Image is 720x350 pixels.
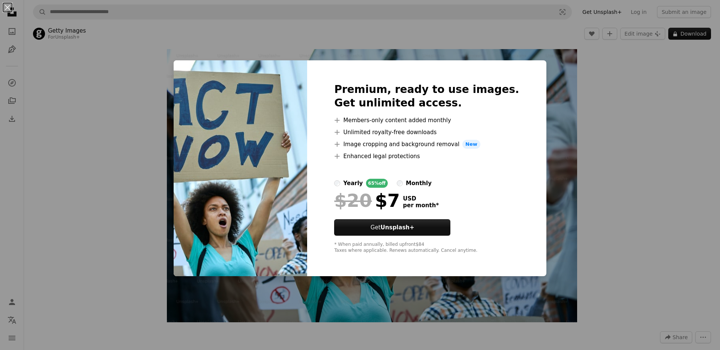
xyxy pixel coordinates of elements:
[334,83,519,110] h2: Premium, ready to use images. Get unlimited access.
[334,180,340,186] input: yearly65%off
[343,179,363,188] div: yearly
[174,60,307,276] img: premium_photo-1661490362168-ed29e6592134
[406,179,432,188] div: monthly
[397,180,403,186] input: monthly
[334,128,519,137] li: Unlimited royalty-free downloads
[403,195,439,202] span: USD
[334,219,450,236] button: GetUnsplash+
[334,140,519,149] li: Image cropping and background removal
[334,191,400,210] div: $7
[334,242,519,254] div: * When paid annually, billed upfront $84 Taxes where applicable. Renews automatically. Cancel any...
[334,152,519,161] li: Enhanced legal protections
[403,202,439,209] span: per month *
[366,179,388,188] div: 65% off
[462,140,480,149] span: New
[334,191,372,210] span: $20
[381,224,414,231] strong: Unsplash+
[334,116,519,125] li: Members-only content added monthly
